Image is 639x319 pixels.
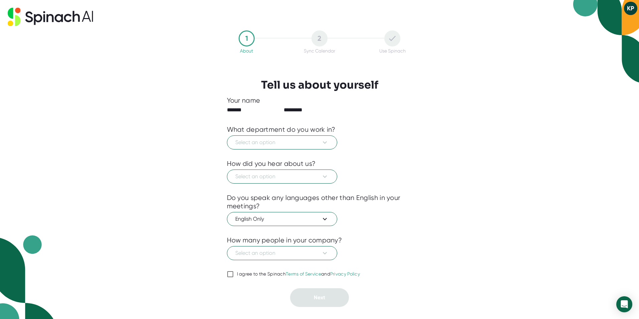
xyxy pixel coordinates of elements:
span: Select an option [235,249,329,257]
div: 2 [311,30,328,46]
button: English Only [227,212,337,226]
div: 1 [239,30,255,46]
button: KP [624,2,637,15]
div: Sync Calendar [304,48,335,54]
div: What department do you work in? [227,125,336,134]
h3: Tell us about yourself [261,79,378,91]
span: Select an option [235,138,329,146]
button: Select an option [227,170,337,184]
div: Use Spinach [379,48,406,54]
button: Next [290,288,349,307]
div: How did you hear about us? [227,159,316,168]
div: Your name [227,96,412,105]
div: Do you speak any languages other than English in your meetings? [227,194,412,210]
button: Select an option [227,135,337,149]
div: About [240,48,253,54]
div: I agree to the Spinach and [237,271,360,277]
span: Select an option [235,173,329,181]
span: English Only [235,215,329,223]
button: Select an option [227,246,337,260]
a: Terms of Service [286,271,321,277]
div: Open Intercom Messenger [616,296,632,312]
span: Next [314,294,325,301]
a: Privacy Policy [330,271,360,277]
div: How many people in your company? [227,236,342,244]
